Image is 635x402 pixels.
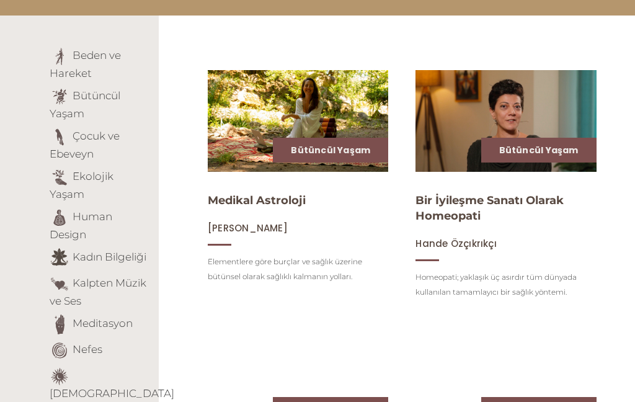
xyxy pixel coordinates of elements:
a: Medikal Astroloji [208,194,306,208]
span: [PERSON_NAME] [208,222,288,235]
a: Human Design [50,211,112,241]
a: Meditasyon [73,318,133,330]
span: Hande Özçıkrıkçı [415,238,497,251]
a: Kalpten Müzik ve Ses [50,277,146,308]
a: Kadın Bilgeliği [73,251,146,264]
a: Hande Özçıkrıkçı [415,238,497,250]
a: Ekolojik Yaşam [50,171,113,201]
a: Bütüncül Yaşam [50,90,120,120]
a: Nefes [73,344,102,356]
a: Bir İyileşme Sanatı Olarak Homeopati [415,194,564,223]
a: Beden ve Hareket [50,50,121,80]
a: Çocuk ve Ebeveyn [50,130,120,161]
p: Homeopati; yaklaşık üç asırdır tüm dünyada kullanılan tamamlayıcı bir sağlık yöntemi. [415,270,596,300]
a: [PERSON_NAME] [208,223,288,234]
a: Bütüncül Yaşam [291,145,370,157]
p: Elementlere göre burçlar ve sağlık üzerine bütünsel olarak sağlıklı kalmanın yolları. [208,255,388,285]
a: Bütüncül Yaşam [499,145,579,157]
